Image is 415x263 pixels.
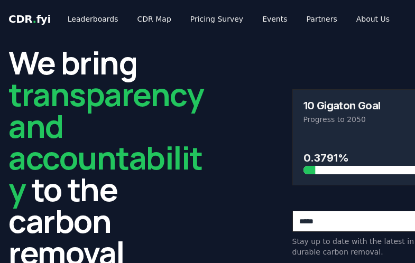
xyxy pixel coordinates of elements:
[129,10,180,29] a: CDR Map
[254,10,296,29] a: Events
[303,100,381,111] h3: 10 Gigaton Goal
[182,10,252,29] a: Pricing Survey
[8,12,51,26] a: CDR.fyi
[8,72,204,211] span: transparency and accountability
[8,13,51,25] span: CDR fyi
[33,13,36,25] span: .
[59,10,127,29] a: Leaderboards
[348,10,398,29] a: About Us
[298,10,346,29] a: Partners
